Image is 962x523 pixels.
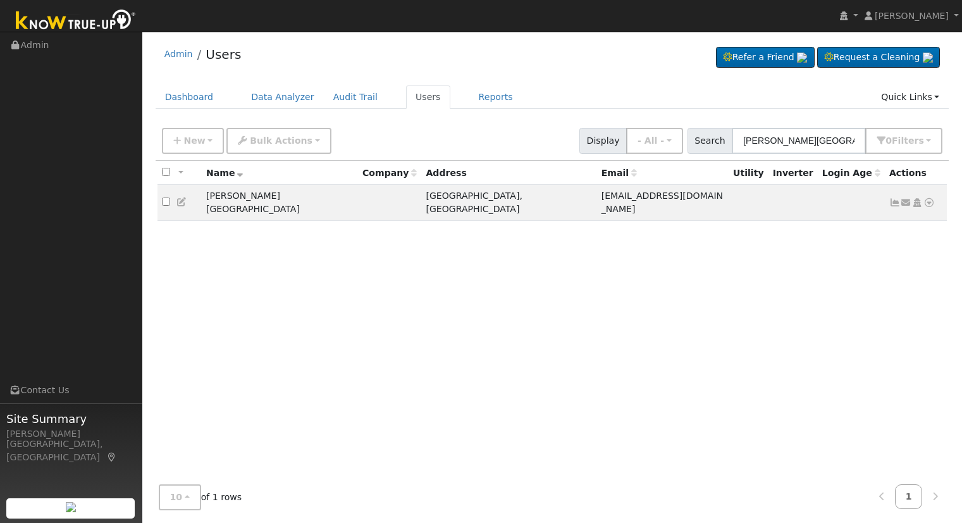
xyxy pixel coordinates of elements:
[226,128,331,154] button: Bulk Actions
[156,85,223,109] a: Dashboard
[106,452,118,462] a: Map
[9,7,142,35] img: Know True-Up
[889,198,901,208] a: Not connected
[406,85,450,109] a: Users
[206,168,244,178] span: Name
[716,47,815,68] a: Refer a Friend
[162,128,225,154] button: New
[421,185,596,221] td: [GEOGRAPHIC_DATA], [GEOGRAPHIC_DATA]
[872,85,949,109] a: Quick Links
[170,492,183,502] span: 10
[865,128,942,154] button: 0Filters
[797,53,807,63] img: retrieve
[159,484,201,510] button: 10
[176,197,188,207] a: Edit User
[822,168,880,178] span: Days since last login
[469,85,522,109] a: Reports
[732,128,866,154] input: Search
[6,410,135,427] span: Site Summary
[206,47,241,62] a: Users
[918,135,923,146] span: s
[875,11,949,21] span: [PERSON_NAME]
[688,128,732,154] span: Search
[923,196,935,210] a: Other actions
[733,167,764,180] div: Utility
[579,128,627,154] span: Display
[817,47,940,68] a: Request a Cleaning
[923,53,933,63] img: retrieve
[242,85,324,109] a: Data Analyzer
[895,484,923,509] a: 1
[601,168,637,178] span: Email
[324,85,387,109] a: Audit Trail
[159,484,242,510] span: of 1 rows
[773,167,813,180] div: Inverter
[250,135,312,146] span: Bulk Actions
[889,167,942,180] div: Actions
[601,191,723,214] span: [EMAIL_ADDRESS][DOMAIN_NAME]
[901,196,912,210] a: oldcarsrus@sbcglobal.net
[164,49,193,59] a: Admin
[66,502,76,512] img: retrieve
[183,135,205,146] span: New
[892,135,924,146] span: Filter
[426,167,592,180] div: Address
[202,185,358,221] td: [PERSON_NAME][GEOGRAPHIC_DATA]
[6,427,135,441] div: [PERSON_NAME]
[6,438,135,464] div: [GEOGRAPHIC_DATA], [GEOGRAPHIC_DATA]
[911,198,923,208] a: Login As
[626,128,683,154] button: - All -
[362,168,417,178] span: Company name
